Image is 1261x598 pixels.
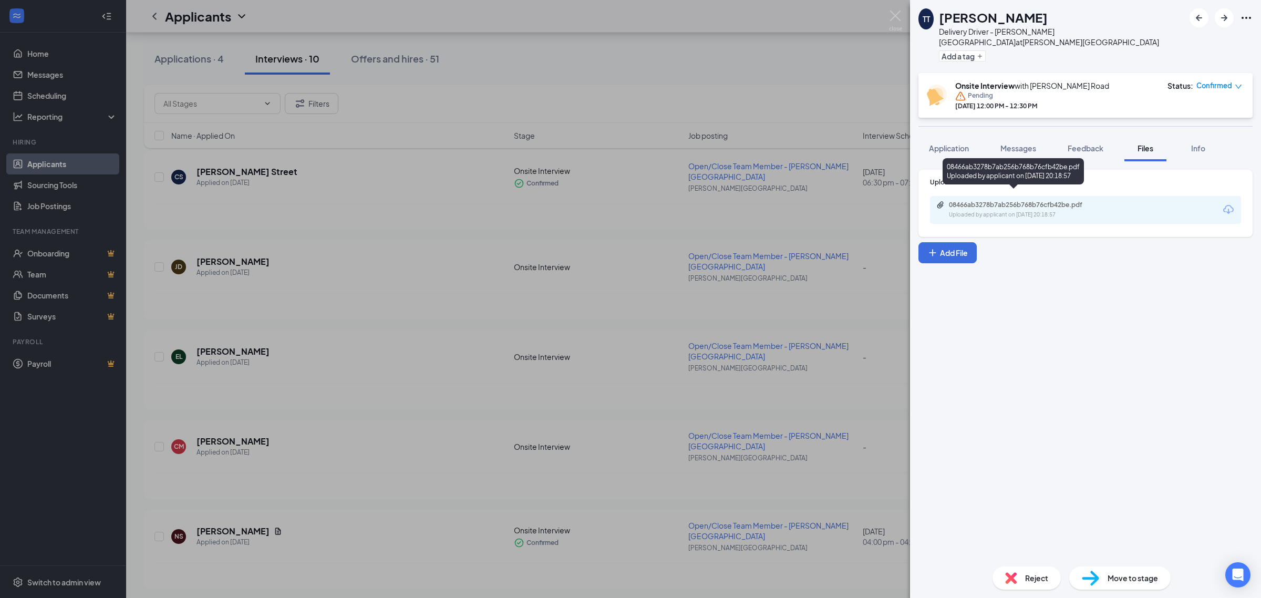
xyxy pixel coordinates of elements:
[939,8,1048,26] h1: [PERSON_NAME]
[1167,80,1193,91] div: Status :
[1025,572,1048,584] span: Reject
[1108,572,1158,584] span: Move to stage
[955,81,1015,90] b: Onsite Interview
[1190,8,1208,27] button: ArrowLeftNew
[927,248,938,258] svg: Plus
[1138,143,1153,153] span: Files
[1225,562,1250,587] div: Open Intercom Messenger
[929,143,969,153] span: Application
[955,80,1109,91] div: with [PERSON_NAME] Road
[1215,8,1234,27] button: ArrowRight
[949,201,1096,209] div: 08466ab3278b7ab256b768b76cfb42be.pdf
[939,26,1184,47] div: Delivery Driver - [PERSON_NAME][GEOGRAPHIC_DATA] at [PERSON_NAME][GEOGRAPHIC_DATA]
[955,91,966,101] svg: Warning
[955,101,1109,110] div: [DATE] 12:00 PM - 12:30 PM
[918,242,977,263] button: Add FilePlus
[923,14,930,24] div: TT
[1068,143,1103,153] span: Feedback
[1218,12,1231,24] svg: ArrowRight
[1196,80,1232,91] span: Confirmed
[1191,143,1205,153] span: Info
[1240,12,1253,24] svg: Ellipses
[930,178,1241,187] div: Upload Resume
[968,91,993,101] span: Pending
[949,211,1107,219] div: Uploaded by applicant on [DATE] 20:18:57
[939,50,986,61] button: PlusAdd a tag
[943,158,1084,184] div: 08466ab3278b7ab256b768b76cfb42be.pdf Uploaded by applicant on [DATE] 20:18:57
[1000,143,1036,153] span: Messages
[1235,83,1242,90] span: down
[936,201,1107,219] a: Paperclip08466ab3278b7ab256b768b76cfb42be.pdfUploaded by applicant on [DATE] 20:18:57
[936,201,945,209] svg: Paperclip
[977,53,983,59] svg: Plus
[1193,12,1205,24] svg: ArrowLeftNew
[1222,203,1235,216] svg: Download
